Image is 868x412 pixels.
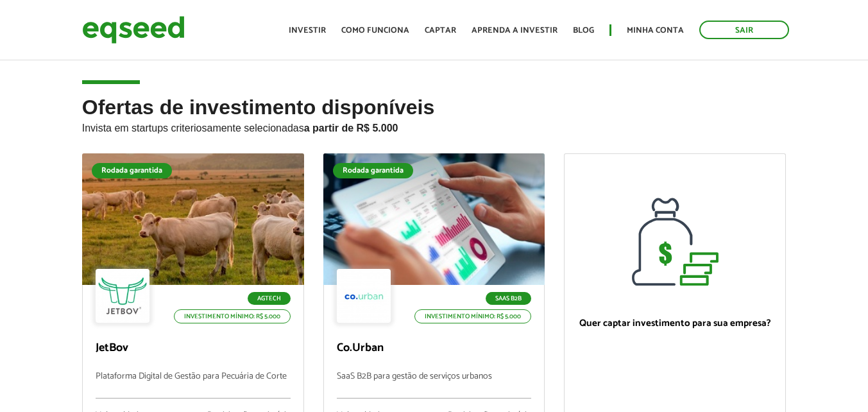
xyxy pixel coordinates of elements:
a: Investir [289,26,326,35]
p: Agtech [248,292,291,305]
a: Blog [573,26,594,35]
p: Investimento mínimo: R$ 5.000 [174,309,291,323]
p: Co.Urban [337,341,532,356]
strong: a partir de R$ 5.000 [304,123,398,133]
a: Captar [425,26,456,35]
a: Minha conta [627,26,684,35]
a: Aprenda a investir [472,26,557,35]
p: JetBov [96,341,291,356]
a: Como funciona [341,26,409,35]
div: Rodada garantida [333,163,413,178]
p: Invista em startups criteriosamente selecionadas [82,119,787,134]
div: Rodada garantida [92,163,172,178]
p: Investimento mínimo: R$ 5.000 [414,309,531,323]
p: SaaS B2B [486,292,531,305]
h2: Ofertas de investimento disponíveis [82,96,787,153]
p: SaaS B2B para gestão de serviços urbanos [337,372,532,399]
img: EqSeed [82,13,185,47]
p: Plataforma Digital de Gestão para Pecuária de Corte [96,372,291,399]
a: Sair [699,21,789,39]
p: Quer captar investimento para sua empresa? [577,318,772,329]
